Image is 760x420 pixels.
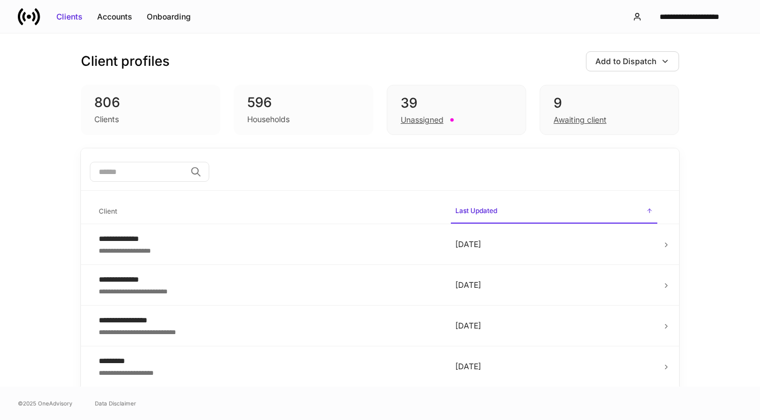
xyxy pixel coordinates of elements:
[49,8,90,26] button: Clients
[595,56,656,67] div: Add to Dispatch
[401,114,444,125] div: Unassigned
[247,114,290,125] div: Households
[97,11,132,22] div: Accounts
[56,11,83,22] div: Clients
[18,399,73,408] span: © 2025 OneAdvisory
[586,51,679,71] button: Add to Dispatch
[94,114,119,125] div: Clients
[455,320,653,331] p: [DATE]
[94,94,207,112] div: 806
[554,94,665,112] div: 9
[455,279,653,291] p: [DATE]
[387,85,526,135] div: 39Unassigned
[90,8,140,26] button: Accounts
[94,200,442,223] span: Client
[455,361,653,372] p: [DATE]
[140,8,198,26] button: Onboarding
[540,85,679,135] div: 9Awaiting client
[99,206,117,216] h6: Client
[95,399,136,408] a: Data Disclaimer
[455,205,497,216] h6: Last Updated
[247,94,360,112] div: 596
[554,114,607,125] div: Awaiting client
[81,52,170,70] h3: Client profiles
[451,200,657,224] span: Last Updated
[147,11,191,22] div: Onboarding
[455,239,653,250] p: [DATE]
[401,94,512,112] div: 39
